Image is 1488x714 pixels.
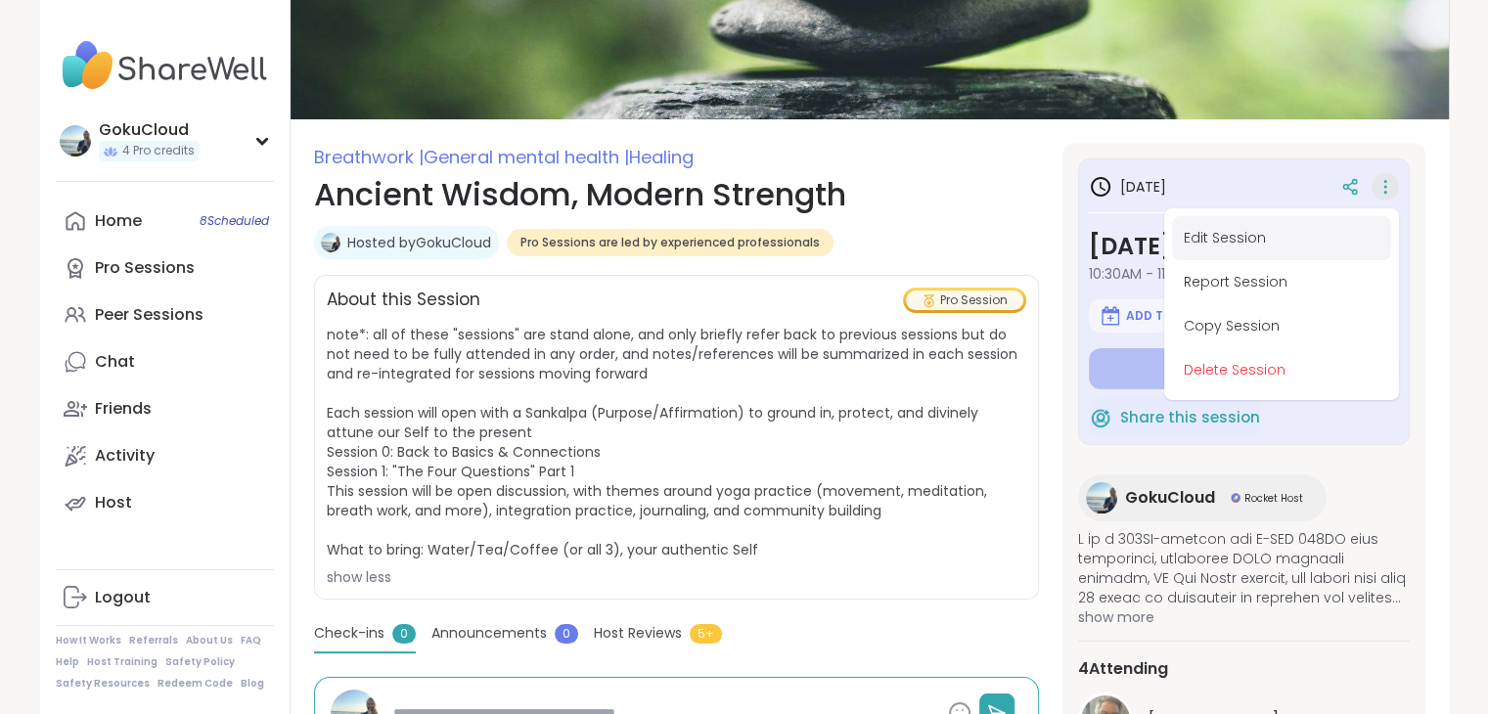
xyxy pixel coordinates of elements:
div: Pro Sessions [95,257,195,279]
div: Logout [95,587,151,608]
h3: [DATE] [1089,175,1166,199]
span: 4 Attending [1078,657,1168,681]
span: 4 Pro credits [122,143,195,159]
span: 0 [392,624,416,644]
span: Check-ins [314,623,384,644]
a: Activity [56,432,274,479]
a: Hosted byGokuCloud [347,233,491,252]
div: Host [95,492,132,513]
h3: [DATE] [1089,229,1399,264]
span: GokuCloud [1125,486,1215,510]
div: Peer Sessions [95,304,203,326]
h2: About this Session [327,288,480,313]
img: ShareWell Nav Logo [56,31,274,100]
a: Safety Policy [165,655,235,669]
div: GokuCloud [99,119,199,141]
img: GokuCloud [60,125,91,156]
a: Help [56,655,79,669]
div: Chat [95,351,135,373]
img: ShareWell Logomark [1099,304,1122,328]
span: L ip d 303SI-ametcon adi E-SED 048DO eius temporinci, utlaboree DOLO magnaali enimadm, VE Qui Nos... [1078,529,1410,607]
span: Rocket Host [1244,491,1303,506]
div: Activity [95,445,155,467]
span: Host Reviews [594,623,682,644]
a: Friends [56,385,274,432]
img: GokuCloud [1086,482,1117,513]
button: Share this session [1089,397,1260,438]
a: How It Works [56,634,121,647]
div: show less [327,567,1026,587]
span: Breathwork | [314,145,424,169]
button: Enter session [1089,348,1399,389]
div: Pro Session [906,290,1023,310]
span: Add to Calendar [1126,308,1241,324]
span: 10:30AM - 11:30AM PDT [1089,264,1399,284]
span: Healing [629,145,694,169]
a: About Us [186,634,233,647]
div: Home [95,210,142,232]
button: Edit Session [1172,216,1391,260]
img: ShareWell Logomark [1089,406,1112,429]
span: note*: all of these "sessions" are stand alone, and only briefly refer back to previous sessions ... [327,325,1017,559]
div: Friends [95,398,152,420]
a: Home8Scheduled [56,198,274,245]
a: Safety Resources [56,677,150,691]
a: Redeem Code [158,677,233,691]
a: Chat [56,338,274,385]
span: Share this session [1120,407,1260,429]
a: FAQ [241,634,261,647]
a: Blog [241,677,264,691]
img: GokuCloud [321,233,340,252]
a: Peer Sessions [56,291,274,338]
button: Delete Session [1172,348,1391,392]
a: Host [56,479,274,526]
button: Report Session [1172,260,1391,304]
a: Host Training [87,655,158,669]
span: Announcements [431,623,547,644]
span: 0 [555,624,578,644]
span: Pro Sessions are led by experienced professionals [520,235,820,250]
h1: Ancient Wisdom, Modern Strength [314,171,1039,218]
a: Pro Sessions [56,245,274,291]
span: show more [1078,607,1410,627]
button: Copy Session [1172,304,1391,348]
span: 8 Scheduled [200,213,269,229]
a: GokuCloudGokuCloudRocket HostRocket Host [1078,474,1327,521]
img: Rocket Host [1231,493,1240,503]
span: 5+ [690,624,722,644]
a: Referrals [129,634,178,647]
span: General mental health | [424,145,629,169]
a: Logout [56,574,274,621]
button: Add to Calendar [1089,299,1251,333]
